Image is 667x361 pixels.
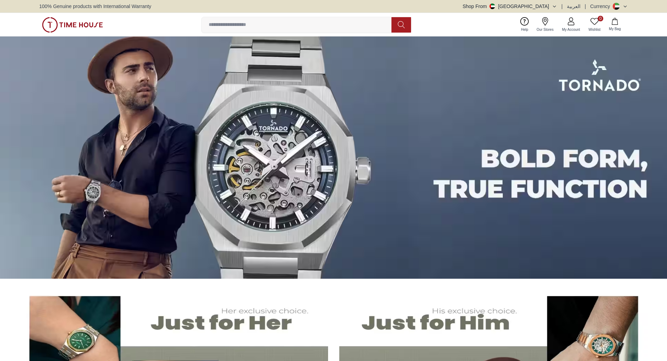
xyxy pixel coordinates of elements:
button: My Bag [605,16,625,33]
span: Our Stores [534,27,556,32]
a: Our Stores [533,16,558,34]
a: 0Wishlist [584,16,605,34]
img: ... [42,17,103,33]
span: My Account [559,27,583,32]
span: Wishlist [586,27,603,32]
div: Currency [590,3,613,10]
span: 0 [598,16,603,21]
span: My Bag [606,26,624,32]
span: | [561,3,563,10]
button: Shop From[GEOGRAPHIC_DATA] [463,3,557,10]
img: United Arab Emirates [489,4,495,9]
span: Help [518,27,531,32]
span: 100% Genuine products with International Warranty [39,3,151,10]
a: Help [517,16,533,34]
span: | [585,3,586,10]
button: العربية [567,3,581,10]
